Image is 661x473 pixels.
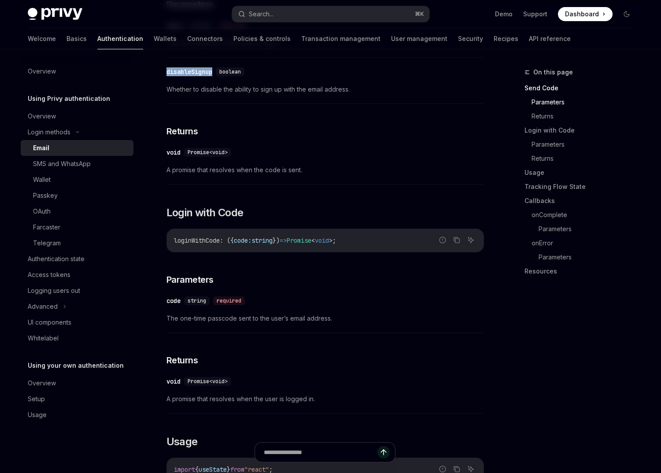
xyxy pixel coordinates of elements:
a: UI components [21,314,133,330]
div: Overview [28,111,56,122]
a: Farcaster [21,219,133,235]
button: Advanced [21,299,71,314]
div: SMS and WhatsApp [33,159,91,169]
div: Whitelabel [28,333,59,344]
div: Overview [28,66,56,77]
a: Passkey [21,188,133,203]
div: required [213,296,245,305]
span: string [188,297,206,304]
span: Returns [166,354,198,366]
span: : ({ [220,236,234,244]
div: UI components [28,317,71,328]
a: Demo [495,10,513,18]
a: Basics [66,28,87,49]
span: Dashboard [565,10,599,18]
a: Usage [21,407,133,423]
a: Access tokens [21,267,133,283]
div: Passkey [33,190,58,201]
span: < [311,236,315,244]
div: Telegram [33,238,61,248]
span: void [315,236,329,244]
a: Callbacks [524,194,641,208]
span: On this page [533,67,573,78]
a: Support [523,10,547,18]
span: }) [273,236,280,244]
button: Login methods [21,124,84,140]
div: Usage [28,410,47,420]
span: string [251,236,273,244]
h5: Using Privy authentication [28,93,110,104]
span: Promise<void> [188,378,228,385]
a: Returns [524,152,641,166]
a: Parameters [524,222,641,236]
a: onError [524,236,641,250]
button: Ask AI [465,234,476,246]
a: OAuth [21,203,133,219]
img: dark logo [28,8,82,20]
a: Overview [21,63,133,79]
a: Usage [524,166,641,180]
a: Dashboard [558,7,613,21]
span: ; [332,236,336,244]
span: code [234,236,248,244]
div: Farcaster [33,222,60,233]
span: Promise [287,236,311,244]
a: onComplete [524,208,641,222]
a: Returns [524,109,641,123]
a: Welcome [28,28,56,49]
input: Ask a question... [264,443,377,462]
span: Returns [166,125,198,137]
button: Send message [377,446,390,458]
a: Overview [21,375,133,391]
a: Send Code [524,81,641,95]
h5: Using your own authentication [28,360,124,371]
a: Parameters [524,95,641,109]
a: SMS and WhatsApp [21,156,133,172]
span: boolean [219,68,241,75]
span: => [280,236,287,244]
div: Overview [28,378,56,388]
span: A promise that resolves when the code is sent. [166,165,484,175]
div: Advanced [28,301,58,312]
div: void [166,377,181,386]
div: Setup [28,394,45,404]
button: Copy the contents from the code block [451,234,462,246]
span: Promise<void> [188,149,228,156]
a: Wallets [154,28,177,49]
a: Email [21,140,133,156]
a: Whitelabel [21,330,133,346]
span: loginWithCode [174,236,220,244]
a: Transaction management [301,28,380,49]
span: Login with Code [166,206,244,220]
div: void [166,148,181,157]
span: : [248,236,251,244]
span: A promise that resolves when the user is logged in. [166,394,484,404]
div: disableSignup [166,67,212,76]
a: Recipes [494,28,518,49]
div: Email [33,143,49,153]
button: Search...⌘K [232,6,429,22]
a: Telegram [21,235,133,251]
a: Connectors [187,28,223,49]
a: API reference [529,28,571,49]
span: ⌘ K [415,11,424,18]
a: Authentication state [21,251,133,267]
a: Policies & controls [233,28,291,49]
a: Authentication [97,28,143,49]
a: Tracking Flow State [524,180,641,194]
a: Login with Code [524,123,641,137]
a: Parameters [524,137,641,152]
span: Usage [166,435,198,449]
a: Security [458,28,483,49]
a: User management [391,28,447,49]
div: Search... [249,9,273,19]
a: Parameters [524,250,641,264]
button: Report incorrect code [437,234,448,246]
span: Parameters [166,273,214,286]
a: Setup [21,391,133,407]
div: Authentication state [28,254,85,264]
a: Logging users out [21,283,133,299]
div: OAuth [33,206,51,217]
div: Logging users out [28,285,80,296]
span: Whether to disable the ability to sign up with the email address. [166,84,484,95]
